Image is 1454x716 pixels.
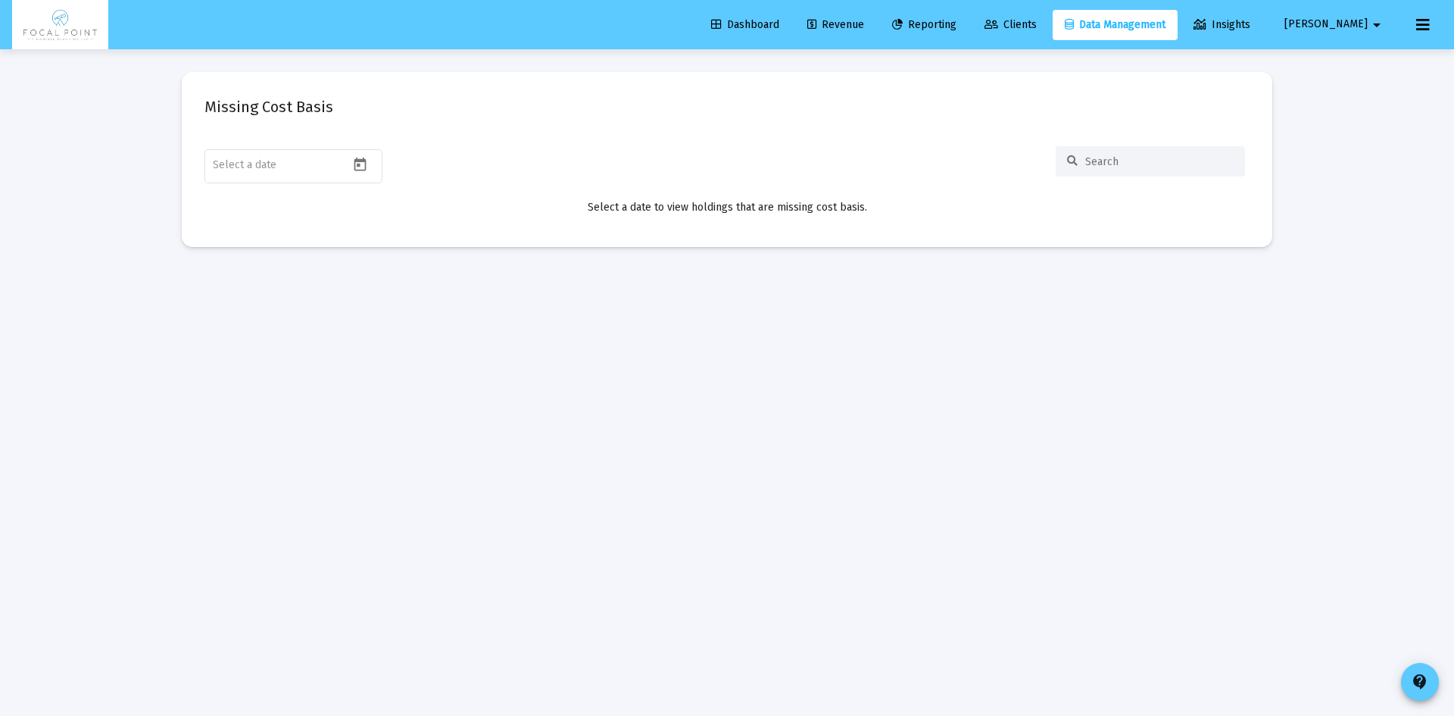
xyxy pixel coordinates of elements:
[1053,10,1178,40] a: Data Management
[795,10,876,40] a: Revenue
[1181,10,1262,40] a: Insights
[349,153,371,175] button: Open calendar
[892,18,956,31] span: Reporting
[880,10,969,40] a: Reporting
[711,18,779,31] span: Dashboard
[204,95,333,119] h2: Missing Cost Basis
[23,10,97,40] img: Dashboard
[1065,18,1165,31] span: Data Management
[807,18,864,31] span: Revenue
[1368,10,1386,40] mat-icon: arrow_drop_down
[984,18,1037,31] span: Clients
[1193,18,1250,31] span: Insights
[1411,673,1429,691] mat-icon: contact_support
[1085,155,1234,168] input: Search
[972,10,1049,40] a: Clients
[1266,9,1404,39] button: [PERSON_NAME]
[213,159,349,171] input: Select a date
[699,10,791,40] a: Dashboard
[204,200,1250,215] p: Select a date to view holdings that are missing cost basis.
[1284,18,1368,31] span: [PERSON_NAME]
